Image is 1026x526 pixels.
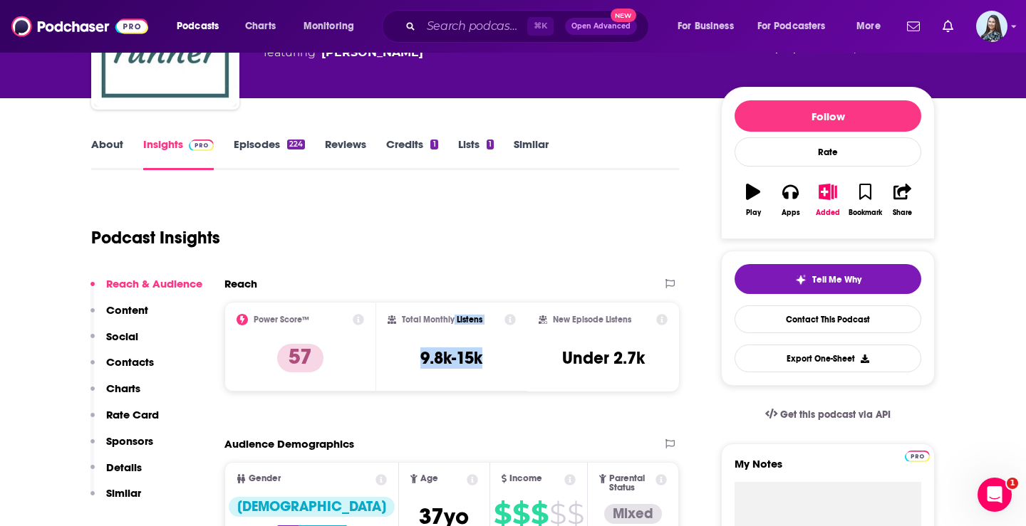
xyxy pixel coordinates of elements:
a: Episodes224 [234,137,305,170]
h3: 9.8k-15k [420,347,482,369]
span: $ [494,503,511,525]
button: Social [90,330,138,356]
div: Play [746,209,761,217]
span: ⌘ K [527,17,554,36]
h2: Total Monthly Listens [402,315,482,325]
h3: Under 2.7k [562,347,645,369]
button: Share [884,174,921,226]
p: Sponsors [106,434,153,448]
p: Details [106,461,142,474]
span: Logged in as brookefortierpr [976,11,1007,42]
a: Pro website [905,448,930,462]
span: $ [512,503,529,525]
button: open menu [167,15,237,38]
button: Content [90,303,148,330]
h2: Audience Demographics [224,437,354,451]
p: Content [106,303,148,317]
a: Show notifications dropdown [937,14,959,38]
iframe: Intercom live chat [978,478,1012,512]
button: open menu [846,15,898,38]
button: Added [809,174,846,226]
button: Sponsors [90,434,153,461]
button: Show profile menu [976,11,1007,42]
p: Reach & Audience [106,277,202,290]
div: Rate [735,137,921,167]
span: For Business [678,16,734,36]
img: tell me why sparkle [795,274,807,285]
a: Contact This Podcast [735,305,921,333]
button: open menu [748,15,846,38]
a: Similar [514,137,549,170]
div: 1 [487,140,494,149]
span: Age [420,474,438,483]
p: Contacts [106,355,154,369]
button: Open AdvancedNew [565,18,637,35]
img: Podchaser Pro [905,451,930,462]
a: InsightsPodchaser Pro [143,137,214,170]
a: About [91,137,123,170]
img: Podchaser Pro [189,140,214,151]
button: Bookmark [846,174,883,226]
h1: Podcast Insights [91,227,220,248]
span: Get this podcast via API [780,409,891,421]
button: Rate Card [90,408,159,434]
div: Mixed [604,504,662,524]
button: Follow [735,100,921,132]
span: Income [509,474,542,483]
span: More [856,16,881,36]
span: Podcasts [177,16,219,36]
span: For Podcasters [757,16,826,36]
button: Charts [90,382,140,408]
button: Reach & Audience [90,277,202,303]
button: Contacts [90,355,154,382]
div: Added [816,209,840,217]
span: featuring [264,44,512,61]
span: Charts [245,16,276,36]
span: 1 [1007,478,1018,489]
h2: Power Score™ [254,315,309,325]
a: Claire Bartholic [321,44,423,61]
div: 1 [430,140,437,149]
div: 224 [287,140,305,149]
a: Show notifications dropdown [901,14,926,38]
span: $ [549,503,566,525]
button: Details [90,461,142,487]
div: [DEMOGRAPHIC_DATA] [229,497,395,517]
button: tell me why sparkleTell Me Why [735,264,921,294]
button: open menu [294,15,373,38]
h2: Reach [224,277,257,290]
button: open menu [668,15,752,38]
button: Similar [90,486,141,512]
button: Play [735,174,772,226]
span: Parental Status [609,474,653,493]
div: Bookmark [849,209,882,217]
a: Lists1 [458,137,494,170]
h2: New Episode Listens [553,315,631,325]
span: Gender [249,474,281,483]
a: Credits1 [386,137,437,170]
span: $ [531,503,548,525]
p: Social [106,330,138,343]
span: $ [567,503,584,525]
a: Get this podcast via API [754,397,902,432]
div: Share [893,209,912,217]
label: My Notes [735,457,921,482]
span: Open Advanced [571,23,631,30]
p: 57 [277,344,323,372]
a: Charts [236,15,284,38]
img: User Profile [976,11,1007,42]
p: Rate Card [106,408,159,421]
a: Reviews [325,137,366,170]
span: Monitoring [304,16,354,36]
input: Search podcasts, credits, & more... [421,15,527,38]
button: Apps [772,174,809,226]
p: Similar [106,486,141,500]
p: Charts [106,382,140,395]
button: Export One-Sheet [735,344,921,372]
span: Tell Me Why [812,274,861,285]
img: Podchaser - Follow, Share and Rate Podcasts [11,13,148,40]
span: New [611,9,636,22]
div: Search podcasts, credits, & more... [395,10,663,43]
div: Apps [782,209,800,217]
